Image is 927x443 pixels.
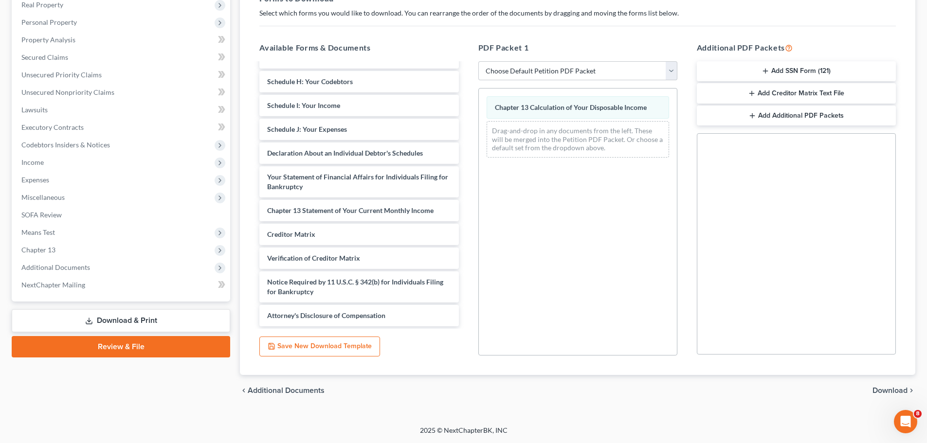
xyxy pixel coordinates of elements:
span: Creditor Matrix [267,230,315,238]
a: Property Analysis [14,31,230,49]
span: Lawsuits [21,106,48,114]
span: Notice Required by 11 U.S.C. § 342(b) for Individuals Filing for Bankruptcy [267,278,443,296]
a: Unsecured Nonpriority Claims [14,84,230,101]
span: Income [21,158,44,166]
iframe: Intercom live chat [894,410,917,433]
a: Download & Print [12,309,230,332]
span: Schedule H: Your Codebtors [267,77,353,86]
span: Attorney's Disclosure of Compensation [267,311,385,319]
a: chevron_left Additional Documents [240,387,325,394]
span: SOFA Review [21,211,62,219]
span: Means Test [21,228,55,236]
span: Secured Claims [21,53,68,61]
a: Executory Contracts [14,119,230,136]
i: chevron_left [240,387,248,394]
span: Schedule I: Your Income [267,101,340,109]
button: Add Creditor Matrix Text File [697,83,896,104]
span: Personal Property [21,18,77,26]
a: Lawsuits [14,101,230,119]
span: Miscellaneous [21,193,65,201]
span: Schedule G: Executory Contracts and Unexpired Leases [267,53,434,62]
span: NextChapter Mailing [21,281,85,289]
h5: Additional PDF Packets [697,42,896,53]
span: Executory Contracts [21,123,84,131]
span: 8 [914,410,922,418]
span: Additional Documents [248,387,325,394]
span: Unsecured Priority Claims [21,71,102,79]
a: SOFA Review [14,206,230,224]
span: Schedule J: Your Expenses [267,125,347,133]
button: Add SSN Form (121) [697,61,896,82]
span: Declaration About an Individual Debtor's Schedules [267,149,423,157]
span: Verification of Creditor Matrix [267,254,360,262]
span: Codebtors Insiders & Notices [21,141,110,149]
a: NextChapter Mailing [14,276,230,294]
a: Unsecured Priority Claims [14,66,230,84]
button: Add Additional PDF Packets [697,106,896,126]
h5: Available Forms & Documents [259,42,458,53]
h5: PDF Packet 1 [478,42,677,53]
span: Unsecured Nonpriority Claims [21,88,114,96]
button: Save New Download Template [259,337,380,357]
span: Your Statement of Financial Affairs for Individuals Filing for Bankruptcy [267,173,448,191]
p: Select which forms you would like to download. You can rearrange the order of the documents by dr... [259,8,896,18]
span: Additional Documents [21,263,90,271]
button: Download chevron_right [872,387,915,394]
span: Chapter 13 Statement of Your Current Monthly Income [267,206,434,214]
span: Chapter 13 Calculation of Your Disposable Income [495,103,647,111]
a: Review & File [12,336,230,357]
a: Secured Claims [14,49,230,66]
span: Property Analysis [21,35,75,44]
span: Real Property [21,0,63,9]
div: 2025 © NextChapterBK, INC [186,425,741,443]
i: chevron_right [908,387,915,394]
span: Download [872,387,908,394]
div: Drag-and-drop in any documents from the left. These will be merged into the Petition PDF Packet. ... [487,121,669,158]
span: Chapter 13 [21,246,55,254]
span: Expenses [21,176,49,184]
